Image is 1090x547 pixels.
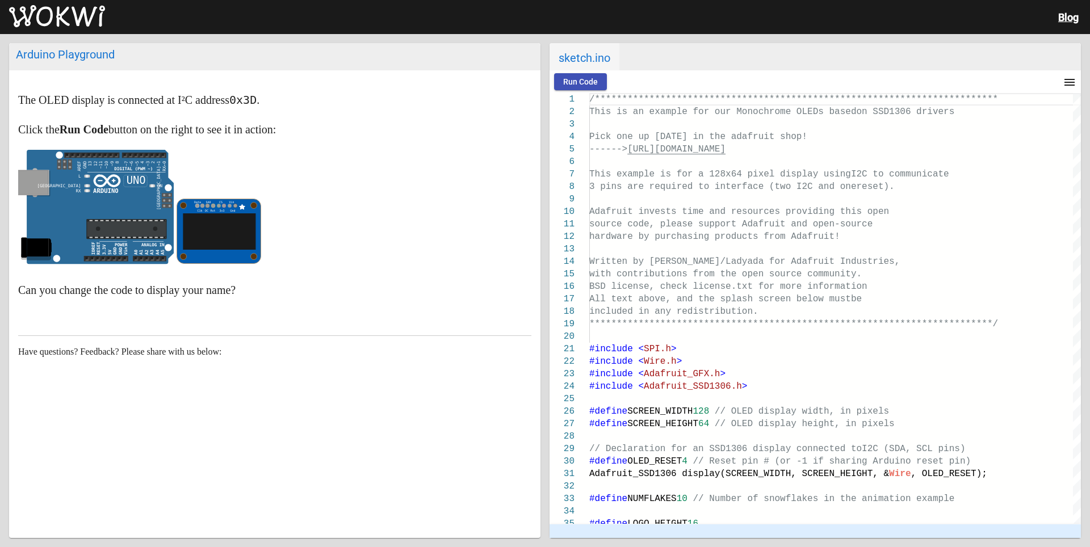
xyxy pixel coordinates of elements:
span: #define [589,456,627,466]
code: 0x3D [229,93,257,107]
div: 26 [550,405,575,418]
div: 9 [550,193,575,205]
span: Adafruit_GFX.h [644,369,720,379]
span: 3 pins are required to interface (two I2C and one [589,182,856,192]
div: 7 [550,168,575,180]
span: #define [589,419,627,429]
div: 29 [550,443,575,455]
span: LOGO_HEIGHT [627,519,687,529]
span: 16 [687,519,698,529]
span: SPI.h [644,344,671,354]
span: 128 [693,406,709,416]
div: 1 [550,93,575,106]
span: Run Code [563,77,598,86]
div: 30 [550,455,575,468]
span: , OLED_RESET); [911,469,987,479]
span: rce [856,219,873,229]
span: s open [856,207,889,217]
div: 17 [550,293,575,305]
div: 32 [550,480,575,493]
div: 34 [550,505,575,517]
span: #define [589,406,627,416]
span: // Number of snowflakes in the animation example [693,494,954,504]
strong: Run Code [60,123,108,136]
span: on [856,281,867,292]
span: SCREEN_WIDTH [627,406,693,416]
div: Arduino Playground [16,48,534,61]
span: > [742,381,748,392]
div: 3 [550,118,575,131]
span: source code, please support Adafruit and open-sou [589,219,856,229]
span: on SSD1306 drivers [856,107,954,117]
div: 15 [550,268,575,280]
span: I2C (SDA, SCL pins) [862,444,965,454]
span: Have questions? Feedback? Please share with us below: [18,347,222,356]
span: #include [589,369,633,379]
div: 12 [550,230,575,243]
button: Run Code [554,73,607,90]
span: 64 [698,419,709,429]
span: reset). [856,182,894,192]
div: 5 [550,143,575,155]
span: included in any redistribution. [589,306,758,317]
span: Adafruit_SSD1306.h [644,381,742,392]
span: HT, & [862,469,889,479]
a: Blog [1058,11,1079,23]
div: 14 [550,255,575,268]
span: > [677,356,682,367]
div: 27 [550,418,575,430]
span: > [671,344,677,354]
div: 10 [550,205,575,218]
span: Written by [PERSON_NAME]/Ladyada for Adafruit Indus [589,256,867,267]
div: 4 [550,131,575,143]
p: The OLED display is connected at I²C address . [18,91,531,109]
span: BSD license, check license.txt for more informati [589,281,856,292]
p: Click the button on the right to see it in action: [18,120,531,138]
span: #include [589,381,633,392]
div: 6 [550,155,575,168]
span: This example is for a 128x64 pixel display using [589,169,851,179]
div: 19 [550,318,575,330]
div: 21 [550,343,575,355]
span: // Reset pin # (or -1 if sharing Arduino reset pin [693,456,965,466]
span: < [638,369,644,379]
span: < [638,344,644,354]
div: 31 [550,468,575,480]
span: Pick one up [DATE] in the adafruit shop! [589,132,807,142]
div: 16 [550,280,575,293]
span: #include [589,356,633,367]
span: < [638,381,644,392]
div: 35 [550,517,575,530]
span: Wire.h [644,356,677,367]
span: #include [589,344,633,354]
span: SCREEN_HEIGHT [627,419,698,429]
div: 33 [550,493,575,505]
span: NUMFLAKES [627,494,676,504]
span: 4 [682,456,687,466]
span: ------> [589,144,627,154]
span: be [851,294,862,304]
span: hardware by purchasing products from Adafruit! [589,232,840,242]
span: ) [966,456,971,466]
span: #define [589,494,627,504]
span: with contributions from the open source community [589,269,856,279]
div: 8 [550,180,575,193]
span: // OLED display height, in pixels [715,419,895,429]
span: This is an example for our Monochrome OLEDs based [589,107,856,117]
div: 24 [550,380,575,393]
div: 13 [550,243,575,255]
span: Adafruit_SSD1306 display(SCREEN_WIDTH, SCREEN_HEIG [589,469,862,479]
div: 11 [550,218,575,230]
img: Wokwi [9,5,105,28]
span: I2C to communicate [851,169,949,179]
div: 22 [550,355,575,368]
span: sketch.ino [550,43,619,70]
div: 2 [550,106,575,118]
span: tries, [867,256,900,267]
div: 25 [550,393,575,405]
div: 18 [550,305,575,318]
span: . [856,269,862,279]
span: All text above, and the splash screen below must [589,294,851,304]
span: [URL][DOMAIN_NAME] [627,144,726,154]
span: Wire [889,469,911,479]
